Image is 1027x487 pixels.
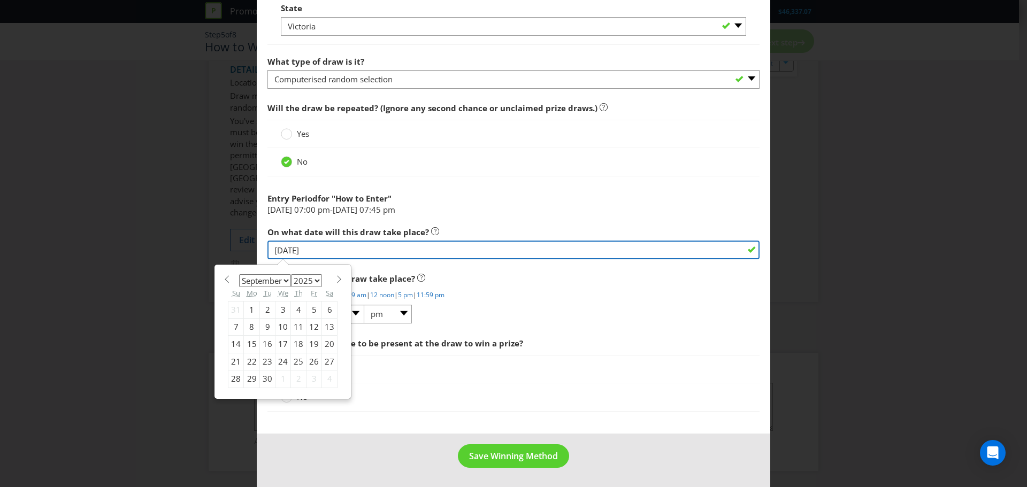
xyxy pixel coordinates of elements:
span: [DATE] [333,204,357,215]
input: DD/MM/YYYY [267,241,760,259]
div: 21 [228,353,244,370]
span: Entry Period [267,193,318,204]
button: Save Winning Method [458,444,569,468]
div: 8 [244,319,260,336]
span: State [281,3,302,13]
abbr: Thursday [295,288,303,298]
div: 15 [244,336,260,353]
div: 31 [228,301,244,318]
div: Open Intercom Messenger [980,440,1006,466]
div: 1 [244,301,260,318]
span: | [366,290,370,299]
div: 5 [306,301,322,318]
span: " [388,193,392,204]
div: 13 [322,319,338,336]
span: | [394,290,398,299]
div: 2 [260,301,275,318]
div: 6 [322,301,338,318]
div: 4 [322,370,338,388]
div: 14 [228,336,244,353]
span: [DATE] [267,204,292,215]
span: How to Enter [335,193,388,204]
span: Save Winning Method [469,450,558,462]
abbr: Monday [247,288,257,298]
span: No [297,156,308,167]
div: 3 [275,301,291,318]
div: 18 [291,336,306,353]
div: 30 [260,370,275,388]
div: 1 [275,370,291,388]
span: Will the draw be repeated? (Ignore any second chance or unclaimed prize draws.) [267,103,597,113]
div: 11 [291,319,306,336]
div: 3 [306,370,322,388]
a: 11:59 pm [417,290,444,299]
div: 26 [306,353,322,370]
div: 20 [322,336,338,353]
div: 2 [291,370,306,388]
abbr: Tuesday [264,288,272,298]
div: 28 [228,370,244,388]
div: 23 [260,353,275,370]
div: 22 [244,353,260,370]
div: 19 [306,336,322,353]
span: What type of draw is it? [267,56,364,67]
a: 5 pm [398,290,413,299]
a: 9 am [351,290,366,299]
span: On what date will this draw take place? [267,227,429,237]
span: - [330,204,333,215]
div: 9 [260,319,275,336]
span: 07:45 pm [359,204,395,215]
div: 4 [291,301,306,318]
abbr: Friday [311,288,317,298]
span: | [413,290,417,299]
abbr: Wednesday [278,288,288,298]
abbr: Saturday [326,288,333,298]
div: 27 [322,353,338,370]
span: for " [318,193,335,204]
div: 25 [291,353,306,370]
abbr: Sunday [232,288,240,298]
div: 16 [260,336,275,353]
div: 7 [228,319,244,336]
span: Yes [297,128,309,139]
div: 24 [275,353,291,370]
a: 12 noon [370,290,394,299]
div: 10 [275,319,291,336]
span: 07:00 pm [294,204,330,215]
div: 12 [306,319,322,336]
div: 29 [244,370,260,388]
div: 17 [275,336,291,353]
span: Does the winner have to be present at the draw to win a prize? [267,338,523,349]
